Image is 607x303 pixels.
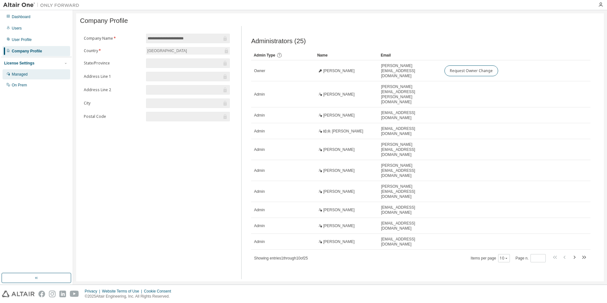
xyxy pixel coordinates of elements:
span: [PERSON_NAME] [323,189,355,194]
div: User Profile [12,37,32,42]
span: Admin [254,239,265,244]
div: [GEOGRAPHIC_DATA] [146,47,188,54]
span: [PERSON_NAME] [323,223,355,228]
span: [EMAIL_ADDRESS][DOMAIN_NAME] [381,205,439,215]
span: [PERSON_NAME][EMAIL_ADDRESS][DOMAIN_NAME] [381,63,439,78]
span: Owner [254,68,265,73]
label: State/Province [84,61,142,66]
span: Admin [254,147,265,152]
span: [PERSON_NAME][EMAIL_ADDRESS][DOMAIN_NAME] [381,142,439,157]
span: Admin [254,223,265,228]
span: Admin [254,189,265,194]
button: 10 [500,256,508,261]
span: Admin [254,113,265,118]
span: [PERSON_NAME] [323,92,355,97]
label: Company Name [84,36,142,41]
span: Admin Type [254,53,275,57]
div: [GEOGRAPHIC_DATA] [146,47,230,55]
span: [PERSON_NAME] [323,147,355,152]
span: Items per page [471,254,510,262]
div: Privacy [85,289,102,294]
span: Showing entries 1 through 10 of 25 [254,256,308,260]
button: Request Owner Change [444,65,498,76]
div: Name [317,50,376,60]
span: [PERSON_NAME][EMAIL_ADDRESS][DOMAIN_NAME] [381,163,439,178]
span: Admin [254,129,265,134]
span: Company Profile [80,17,128,24]
span: [PERSON_NAME][EMAIL_ADDRESS][DOMAIN_NAME] [381,184,439,199]
span: Administrators (25) [251,37,306,45]
p: © 2025 Altair Engineering, Inc. All Rights Reserved. [85,294,175,299]
span: [PERSON_NAME] [323,113,355,118]
div: License Settings [4,61,34,66]
span: Admin [254,92,265,97]
label: Country [84,48,142,53]
span: Page n. [516,254,546,262]
div: Managed [12,72,28,77]
div: Dashboard [12,14,30,19]
span: [PERSON_NAME] [323,168,355,173]
span: [PERSON_NAME][EMAIL_ADDRESS][PERSON_NAME][DOMAIN_NAME] [381,84,439,104]
div: Website Terms of Use [102,289,144,294]
div: Cookie Consent [144,289,175,294]
span: [EMAIL_ADDRESS][DOMAIN_NAME] [381,110,439,120]
label: Postal Code [84,114,142,119]
label: City [84,101,142,106]
img: youtube.svg [70,291,79,297]
span: Admin [254,207,265,212]
div: Users [12,26,22,31]
div: On Prem [12,83,27,88]
span: [EMAIL_ADDRESS][DOMAIN_NAME] [381,221,439,231]
span: [PERSON_NAME] [323,207,355,212]
label: Address Line 2 [84,87,142,92]
span: [EMAIL_ADDRESS][DOMAIN_NAME] [381,126,439,136]
div: Email [381,50,439,60]
span: [PERSON_NAME] [323,68,355,73]
span: 睦央 [PERSON_NAME] [323,129,363,134]
label: Address Line 1 [84,74,142,79]
img: facebook.svg [38,291,45,297]
img: Altair One [3,2,83,8]
span: [PERSON_NAME] [323,239,355,244]
img: altair_logo.svg [2,291,35,297]
span: [EMAIL_ADDRESS][DOMAIN_NAME] [381,237,439,247]
img: instagram.svg [49,291,56,297]
span: Admin [254,168,265,173]
img: linkedin.svg [59,291,66,297]
div: Company Profile [12,49,42,54]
